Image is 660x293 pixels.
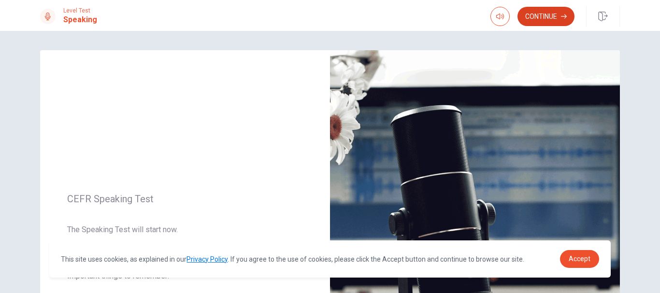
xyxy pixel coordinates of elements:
span: This site uses cookies, as explained in our . If you agree to the use of cookies, please click th... [61,255,524,263]
span: CEFR Speaking Test [67,193,303,205]
h1: Speaking [63,14,97,26]
a: Privacy Policy [187,255,228,263]
span: Level Test [63,7,97,14]
a: dismiss cookie message [560,250,599,268]
span: Accept [569,255,590,263]
button: Continue [517,7,574,26]
div: cookieconsent [49,240,610,278]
